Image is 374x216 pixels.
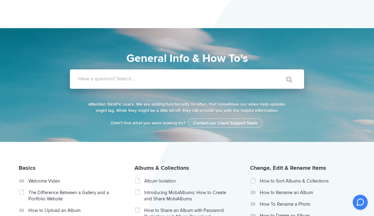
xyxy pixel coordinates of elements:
h1: General Info & How To's [42,50,332,67]
a: How To Rename a Photo [260,201,348,207]
p: Didn't find what you were looking for? [87,120,287,126]
label: Have a question? Search... [78,76,312,82]
a: How to Upload an Album [28,207,117,213]
a: Change, Edit & Rename Items [250,164,326,171]
p: Attention SlickPic users. We are adding functionality so often, that sometimes our video help upd... [87,101,287,114]
a: Introducing MobiAlbums: How to Create and Share MobiAlbums [144,189,233,202]
a: Welcome Video [28,178,117,184]
a: How to Rename an Album [260,189,348,196]
a: How to Sort Albums & Collections [260,178,348,184]
a: Contact our Client Support Team [188,118,263,128]
a: Album Isolation [144,178,233,184]
a: Basics [19,164,36,171]
input:  [273,72,299,87]
a: The Difference Between a Gallery and a Portfolio Website [28,189,117,202]
a: Albums & Collections [135,164,189,171]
